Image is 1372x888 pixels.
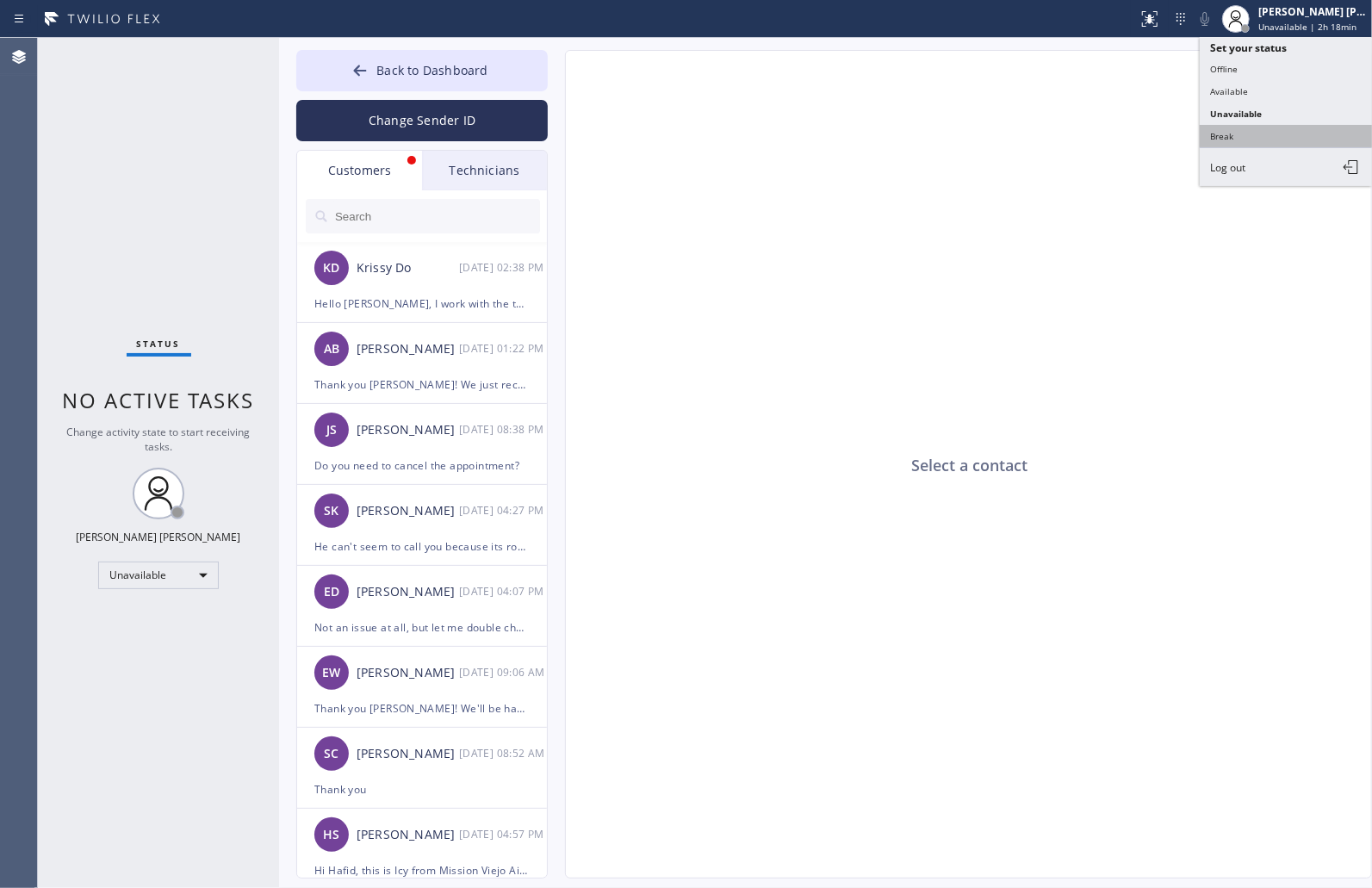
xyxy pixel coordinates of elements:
[314,294,530,314] div: Hello [PERSON_NAME], I work with the technicians [PERSON_NAME] and [PERSON_NAME], we were hoping ...
[314,699,530,718] div: Thank you [PERSON_NAME]! We'll be happy to be there, have a good day!
[63,386,255,414] span: No active tasks
[77,530,241,544] div: [PERSON_NAME] [PERSON_NAME]
[357,825,459,845] div: [PERSON_NAME]
[459,581,549,601] div: 09/09/2025 9:07 AM
[297,151,422,190] div: Customers
[1258,21,1356,33] span: Unavailable | 2h 18min
[314,456,530,475] div: Do you need to cancel the appointment?
[459,743,549,763] div: 09/09/2025 9:52 AM
[459,662,549,682] div: 09/09/2025 9:06 AM
[98,562,219,589] div: Unavailable
[1258,4,1367,19] div: [PERSON_NAME] [PERSON_NAME]
[357,744,459,764] div: [PERSON_NAME]
[324,582,339,602] span: ED
[322,663,340,683] span: EW
[323,258,339,278] span: KD
[326,420,337,440] span: JS
[323,825,339,845] span: HS
[314,860,530,880] div: Hi Hafid, this is Icy from Mission Viejo Air Conditioner Repair. I’m confirming your appointment ...
[459,500,549,520] div: 09/09/2025 9:27 AM
[67,425,251,454] span: Change activity state to start receiving tasks.
[459,338,549,358] div: 09/12/2025 9:22 AM
[357,582,459,602] div: [PERSON_NAME]
[459,824,549,844] div: 09/08/2025 9:57 AM
[314,537,530,556] div: He can't seem to call you because its routed to voicemail
[357,339,459,359] div: [PERSON_NAME]
[333,199,540,233] input: Search
[324,339,339,359] span: AB
[314,618,530,637] div: Not an issue at all, but let me double check with my technician for you and I'll be back in a few...
[357,501,459,521] div: [PERSON_NAME]
[314,375,530,394] div: Thank you [PERSON_NAME]! We just received the payment, you should get an email confirmation with ...
[1193,7,1217,31] button: Mute
[296,100,548,141] button: Change Sender ID
[324,501,338,521] span: SK
[459,419,549,439] div: 09/12/2025 9:38 AM
[357,663,459,683] div: [PERSON_NAME]
[422,151,547,190] div: Technicians
[314,779,530,799] div: Thank you
[324,744,338,764] span: SC
[376,62,487,78] span: Back to Dashboard
[459,258,549,277] div: 09/12/2025 9:38 AM
[296,50,548,91] button: Back to Dashboard
[357,420,459,440] div: [PERSON_NAME]
[357,258,459,278] div: Krissy Do
[137,338,181,350] span: Status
